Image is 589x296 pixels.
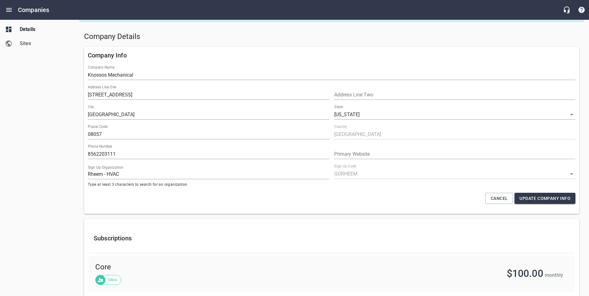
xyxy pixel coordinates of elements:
[519,195,570,202] span: Update Company Info
[2,2,16,17] button: Open drawer
[18,5,49,15] h6: Companies
[95,275,121,285] div: Sites
[20,26,67,33] span: Details
[88,66,114,69] label: Company Name
[88,182,329,188] span: Type at least 3 characters to search for an organization.
[84,32,579,42] h5: Company Details
[491,195,508,202] span: Cancel
[88,85,116,89] label: Address Line One
[104,277,121,283] span: Sites
[88,50,575,60] h6: Company Info
[559,2,574,17] button: Live Chat
[514,193,575,204] button: Update Company Info
[334,125,347,129] label: Country
[545,272,563,278] span: monthly
[485,193,513,204] button: Cancel
[88,169,329,179] input: Start typing to search organizations
[574,2,589,17] button: Support Portal
[88,125,108,129] label: Postal Code
[20,40,67,47] span: Sites
[88,145,112,148] label: Phone Number
[334,164,356,168] label: Sign Up Code
[95,262,309,272] span: Core
[334,105,343,109] label: State
[94,233,570,243] h6: Subscriptions
[88,105,94,109] label: City
[507,268,543,279] span: $100.00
